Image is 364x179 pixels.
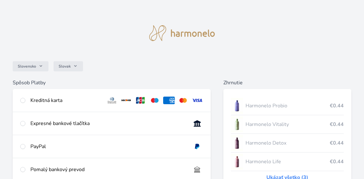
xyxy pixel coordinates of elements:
[30,97,101,104] div: Kreditná karta
[330,139,344,147] span: €0.44
[330,121,344,128] span: €0.44
[191,120,203,127] img: onlineBanking_SK.svg
[223,79,351,87] h6: Zhrnutie
[13,61,48,71] button: Slovensko
[30,143,186,150] div: PayPal
[59,64,71,69] span: Slovak
[246,121,330,128] span: Harmonelo Vitality
[191,143,203,150] img: paypal.svg
[246,102,330,110] span: Harmonelo Probio
[13,79,211,87] h6: Spôsob Platby
[231,116,243,132] img: CLEAN_VITALITY_se_stinem_x-lo.jpg
[191,166,203,173] img: bankTransfer_IBAN.svg
[135,97,146,104] img: jcb.svg
[330,102,344,110] span: €0.44
[246,158,330,165] span: Harmonelo Life
[18,64,36,69] span: Slovensko
[120,97,132,104] img: discover.svg
[106,97,118,104] img: diners.svg
[30,166,186,173] div: Pomalý bankový prevod
[54,61,83,71] button: Slovak
[330,158,344,165] span: €0.44
[30,120,186,127] div: Expresné bankové tlačítka
[231,135,243,151] img: DETOX_se_stinem_x-lo.jpg
[149,97,161,104] img: maestro.svg
[246,139,330,147] span: Harmonelo Detox
[177,97,189,104] img: mc.svg
[149,25,215,41] img: logo.svg
[231,98,243,114] img: CLEAN_PROBIO_se_stinem_x-lo.jpg
[191,97,203,104] img: visa.svg
[163,97,175,104] img: amex.svg
[231,154,243,170] img: CLEAN_LIFE_se_stinem_x-lo.jpg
